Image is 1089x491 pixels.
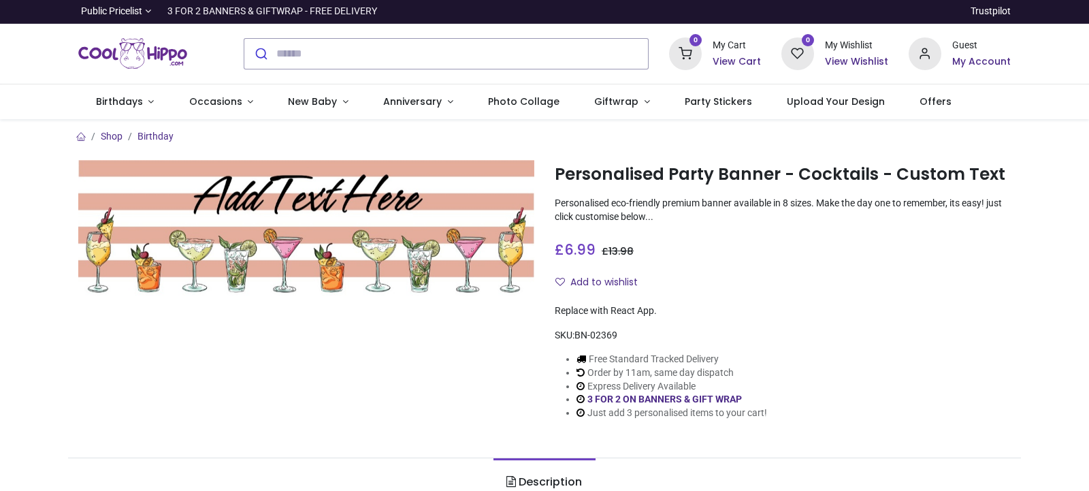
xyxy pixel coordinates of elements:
li: Express Delivery Available [576,380,767,394]
span: Party Stickers [685,95,752,108]
span: Upload Your Design [787,95,885,108]
a: My Account [952,55,1011,69]
h1: Personalised Party Banner - Cocktails - Custom Text [555,163,1011,186]
div: Replace with React App. [555,304,1011,318]
a: Public Pricelist [78,5,151,18]
span: Giftwrap [594,95,638,108]
div: Guest [952,39,1011,52]
span: Occasions [189,95,242,108]
img: Cool Hippo [78,35,187,73]
a: 3 FOR 2 ON BANNERS & GIFT WRAP [587,394,742,405]
div: 3 FOR 2 BANNERS & GIFTWRAP - FREE DELIVERY [167,5,377,18]
a: Birthday [137,131,174,142]
a: Occasions [172,84,271,120]
a: 0 [669,47,702,58]
span: £ [555,240,596,259]
p: Personalised eco-friendly premium banner available in 8 sizes. Make the day one to remember, its ... [555,197,1011,223]
a: Trustpilot [971,5,1011,18]
li: Free Standard Tracked Delivery [576,353,767,366]
span: Birthdays [96,95,143,108]
span: New Baby [288,95,337,108]
a: View Wishlist [825,55,888,69]
a: 0 [781,47,814,58]
span: 13.98 [608,244,634,258]
div: SKU: [555,329,1011,343]
span: 6.99 [564,240,596,259]
span: Public Pricelist [81,5,142,18]
a: Shop [101,131,123,142]
li: Order by 11am, same day dispatch [576,366,767,380]
a: View Cart [713,55,761,69]
li: Just add 3 personalised items to your cart! [576,407,767,420]
a: Anniversary [365,84,470,120]
sup: 0 [689,34,702,47]
div: My Cart [713,39,761,52]
i: Add to wishlist [555,277,565,287]
button: Submit [244,39,276,69]
div: My Wishlist [825,39,888,52]
span: Anniversary [383,95,442,108]
button: Add to wishlistAdd to wishlist [555,271,649,294]
a: Birthdays [78,84,172,120]
span: Photo Collage [488,95,559,108]
span: BN-02369 [574,330,617,340]
a: New Baby [271,84,366,120]
span: £ [602,244,634,258]
sup: 0 [802,34,815,47]
span: Offers [920,95,952,108]
a: Logo of Cool Hippo [78,35,187,73]
img: Personalised Party Banner - Cocktails - Custom Text [78,160,534,297]
a: Giftwrap [576,84,667,120]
